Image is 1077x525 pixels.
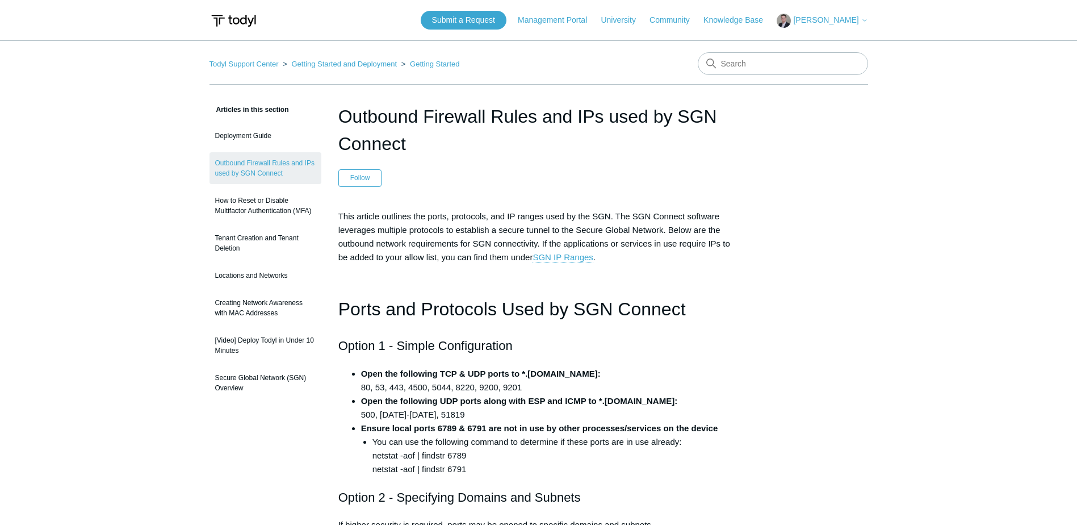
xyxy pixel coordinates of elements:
[338,336,739,356] h2: Option 1 - Simple Configuration
[793,15,858,24] span: [PERSON_NAME]
[209,190,321,222] a: How to Reset or Disable Multifactor Authentication (MFA)
[399,60,460,68] li: Getting Started
[649,14,701,26] a: Community
[533,252,593,262] a: SGN IP Ranges
[209,60,279,68] a: Todyl Support Center
[209,60,281,68] li: Todyl Support Center
[361,394,739,422] li: 500, [DATE]-[DATE], 51819
[209,265,321,286] a: Locations and Networks
[601,14,647,26] a: University
[777,14,868,28] button: [PERSON_NAME]
[291,60,397,68] a: Getting Started and Deployment
[209,10,258,31] img: Todyl Support Center Help Center home page
[338,488,739,507] h2: Option 2 - Specifying Domains and Subnets
[209,125,321,147] a: Deployment Guide
[338,211,730,262] span: This article outlines the ports, protocols, and IP ranges used by the SGN. The SGN Connect softwa...
[338,295,739,324] h1: Ports and Protocols Used by SGN Connect
[280,60,399,68] li: Getting Started and Deployment
[410,60,459,68] a: Getting Started
[338,103,739,157] h1: Outbound Firewall Rules and IPs used by SGN Connect
[421,11,506,30] a: Submit a Request
[209,292,321,324] a: Creating Network Awareness with MAC Addresses
[703,14,774,26] a: Knowledge Base
[372,435,739,476] li: You can use the following command to determine if these ports are in use already: netstat -aof | ...
[209,106,289,114] span: Articles in this section
[209,330,321,361] a: [Video] Deploy Todyl in Under 10 Minutes
[209,367,321,399] a: Secure Global Network (SGN) Overview
[361,396,678,406] strong: Open the following UDP ports along with ESP and ICMP to *.[DOMAIN_NAME]:
[361,423,718,433] strong: Ensure local ports 6789 & 6791 are not in use by other processes/services on the device
[698,52,868,75] input: Search
[209,152,321,184] a: Outbound Firewall Rules and IPs used by SGN Connect
[361,367,739,394] li: 80, 53, 443, 4500, 5044, 8220, 9200, 9201
[361,369,601,378] strong: Open the following TCP & UDP ports to *.[DOMAIN_NAME]:
[518,14,598,26] a: Management Portal
[338,169,382,186] button: Follow Article
[209,227,321,259] a: Tenant Creation and Tenant Deletion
